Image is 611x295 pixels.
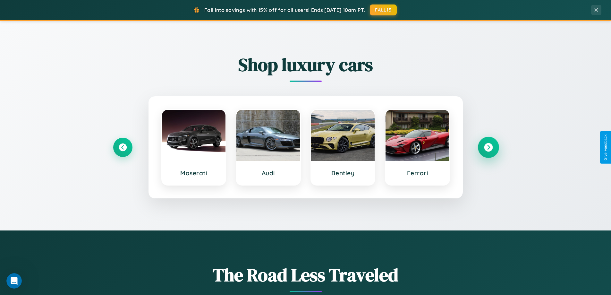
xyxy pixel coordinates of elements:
h3: Bentley [318,169,369,177]
h3: Audi [243,169,294,177]
div: Give Feedback [603,134,608,161]
span: Fall into savings with 15% off for all users! Ends [DATE] 10am PT. [204,7,365,13]
button: FALL15 [370,4,397,15]
h3: Maserati [168,169,219,177]
h3: Ferrari [392,169,443,177]
h1: The Road Less Traveled [113,263,498,287]
iframe: Intercom live chat [6,273,22,289]
h2: Shop luxury cars [113,52,498,77]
